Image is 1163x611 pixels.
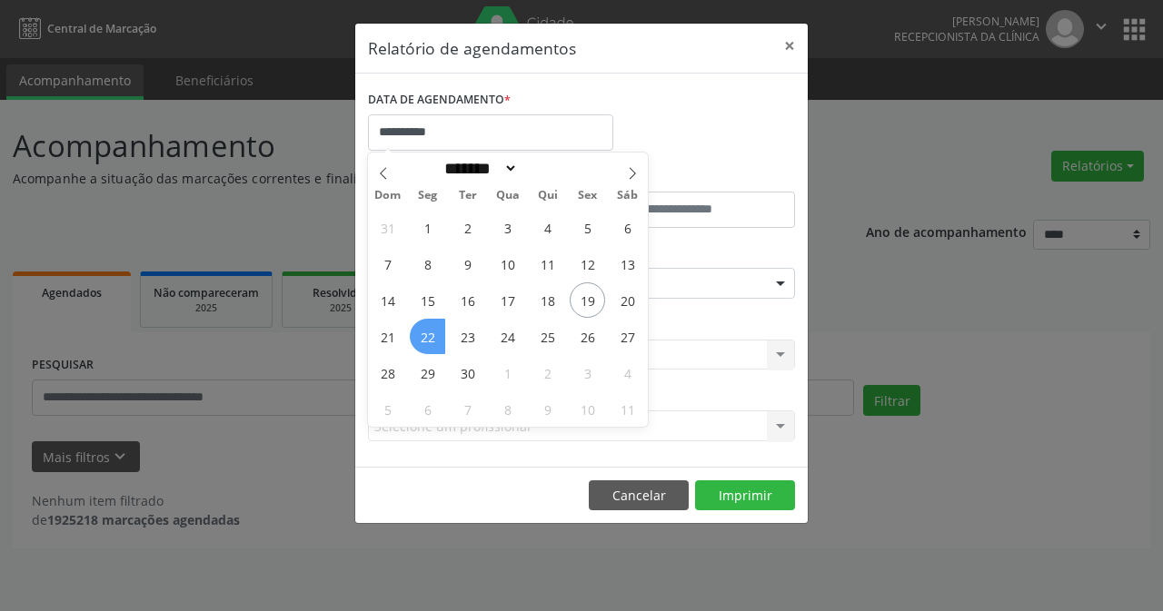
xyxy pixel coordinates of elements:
[370,282,405,318] span: Setembro 14, 2025
[370,210,405,245] span: Agosto 31, 2025
[530,210,565,245] span: Setembro 4, 2025
[450,391,485,427] span: Outubro 7, 2025
[438,159,518,178] select: Month
[570,355,605,390] span: Outubro 3, 2025
[570,282,605,318] span: Setembro 19, 2025
[490,355,525,390] span: Outubro 1, 2025
[610,319,645,354] span: Setembro 27, 2025
[528,190,568,202] span: Qui
[530,319,565,354] span: Setembro 25, 2025
[589,480,689,511] button: Cancelar
[410,246,445,281] span: Setembro 8, 2025
[518,159,578,178] input: Year
[530,391,565,427] span: Outubro 9, 2025
[410,391,445,427] span: Outubro 6, 2025
[410,355,445,390] span: Setembro 29, 2025
[610,210,645,245] span: Setembro 6, 2025
[370,391,405,427] span: Outubro 5, 2025
[608,190,648,202] span: Sáb
[610,246,645,281] span: Setembro 13, 2025
[448,190,488,202] span: Ter
[490,210,525,245] span: Setembro 3, 2025
[450,246,485,281] span: Setembro 9, 2025
[368,86,511,114] label: DATA DE AGENDAMENTO
[410,282,445,318] span: Setembro 15, 2025
[490,282,525,318] span: Setembro 17, 2025
[370,246,405,281] span: Setembro 7, 2025
[368,190,408,202] span: Dom
[370,355,405,390] span: Setembro 28, 2025
[695,480,795,511] button: Imprimir
[570,210,605,245] span: Setembro 5, 2025
[610,355,645,390] span: Outubro 4, 2025
[610,391,645,427] span: Outubro 11, 2025
[450,210,485,245] span: Setembro 2, 2025
[488,190,528,202] span: Qua
[490,246,525,281] span: Setembro 10, 2025
[408,190,448,202] span: Seg
[490,319,525,354] span: Setembro 24, 2025
[586,163,795,192] label: ATÉ
[610,282,645,318] span: Setembro 20, 2025
[570,319,605,354] span: Setembro 26, 2025
[530,355,565,390] span: Outubro 2, 2025
[570,391,605,427] span: Outubro 10, 2025
[530,246,565,281] span: Setembro 11, 2025
[410,319,445,354] span: Setembro 22, 2025
[450,355,485,390] span: Setembro 30, 2025
[368,36,576,60] h5: Relatório de agendamentos
[771,24,808,68] button: Close
[450,319,485,354] span: Setembro 23, 2025
[570,246,605,281] span: Setembro 12, 2025
[370,319,405,354] span: Setembro 21, 2025
[490,391,525,427] span: Outubro 8, 2025
[410,210,445,245] span: Setembro 1, 2025
[530,282,565,318] span: Setembro 18, 2025
[450,282,485,318] span: Setembro 16, 2025
[568,190,608,202] span: Sex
